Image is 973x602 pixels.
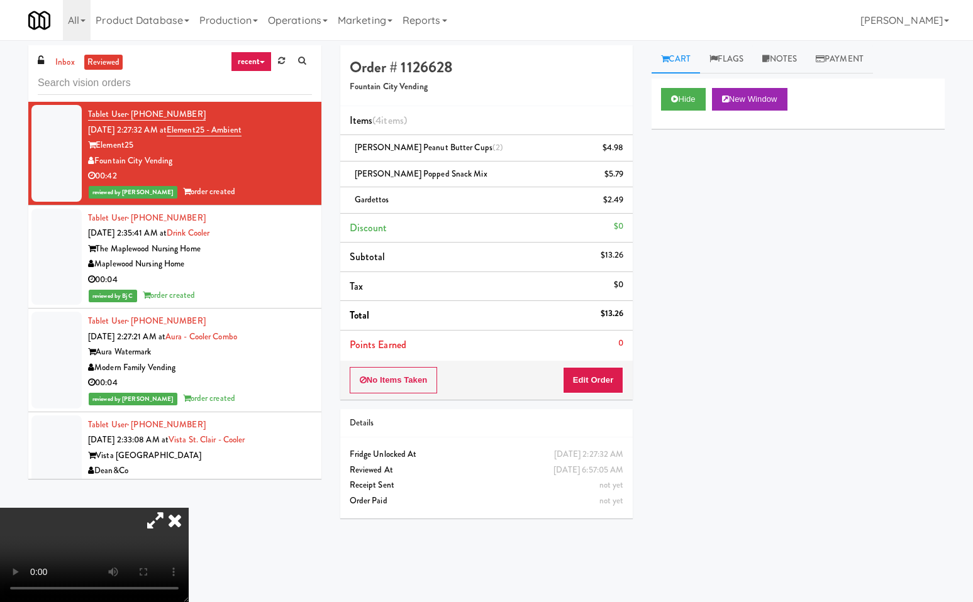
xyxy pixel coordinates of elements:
div: [DATE] 2:27:32 AM [554,447,624,462]
span: Discount [350,221,387,235]
div: $13.26 [601,248,624,263]
div: $4.98 [603,140,624,156]
h5: Fountain City Vending [350,82,624,92]
div: Reviewed At [350,462,624,478]
span: Gardettos [355,194,389,205]
div: 00:04 [88,375,312,391]
span: Points Earned [350,337,406,352]
button: No Items Taken [350,367,438,393]
span: [DATE] 2:27:32 AM at [88,124,167,136]
a: Tablet User· [PHONE_NUMBER] [88,315,206,327]
span: [DATE] 2:33:08 AM at [88,434,169,446]
a: recent [231,52,272,72]
div: Maplewood Nursing Home [88,256,312,272]
button: New Window [712,88,787,111]
a: Tablet User· [PHONE_NUMBER] [88,212,206,224]
a: Notes [753,45,806,74]
div: Modern Family Vending [88,360,312,376]
span: Subtotal [350,249,386,264]
span: not yet [599,479,624,491]
li: Tablet User· [PHONE_NUMBER][DATE] 2:27:21 AM atAura - Cooler ComboAura WatermarkModern Family Ven... [28,309,321,412]
div: [DATE] 6:57:05 AM [553,462,624,478]
span: [PERSON_NAME] Popped Snack Mix [355,168,487,180]
span: (4 ) [372,113,407,128]
a: reviewed [84,55,123,70]
div: Fridge Unlocked At [350,447,624,462]
div: $13.26 [601,306,624,322]
a: Tablet User· [PHONE_NUMBER] [88,108,206,121]
span: not yet [599,495,624,506]
div: $0 [614,277,623,293]
div: 0 [618,336,623,351]
span: Items [350,113,407,128]
span: Tax [350,279,363,293]
img: Micromart [28,9,50,31]
a: Cart [652,45,700,74]
span: Total [350,308,370,322]
a: inbox [52,55,78,70]
button: Hide [661,88,705,111]
button: Edit Order [563,367,624,393]
a: Element25 - Ambient [167,124,242,136]
a: Flags [700,45,753,74]
span: · [PHONE_NUMBER] [127,108,206,120]
a: Aura - Cooler Combo [165,331,237,342]
span: · [PHONE_NUMBER] [127,315,206,327]
div: Aura Watermark [88,344,312,360]
span: [DATE] 2:27:21 AM at [88,331,165,342]
span: order created [183,392,235,404]
div: The Maplewood Nursing Home [88,241,312,257]
li: Tablet User· [PHONE_NUMBER][DATE] 2:27:32 AM atElement25 - AmbientElement25Fountain City Vending0... [28,102,321,205]
div: Details [350,415,624,431]
ng-pluralize: items [381,113,404,128]
span: · [PHONE_NUMBER] [127,419,206,430]
div: Vista [GEOGRAPHIC_DATA] [88,448,312,464]
div: 00:04 [88,272,312,288]
span: [PERSON_NAME] Peanut Butter Cups [355,141,504,153]
div: $0 [614,219,623,234]
a: Drink Cooler [167,227,209,239]
span: order created [143,289,195,301]
input: Search vision orders [38,72,312,95]
a: Vista St. Clair - Cooler [169,434,245,446]
div: $5.79 [604,167,624,182]
span: reviewed by [PERSON_NAME] [89,393,177,405]
h4: Order # 1126628 [350,59,624,75]
div: Order Paid [350,493,624,509]
li: Tablet User· [PHONE_NUMBER][DATE] 2:35:41 AM atDrink CoolerThe Maplewood Nursing HomeMaplewood Nu... [28,205,321,309]
div: $2.49 [603,192,624,208]
div: Receipt Sent [350,478,624,493]
div: Element25 [88,138,312,153]
span: order created [183,185,235,197]
span: · [PHONE_NUMBER] [127,212,206,224]
li: Tablet User· [PHONE_NUMBER][DATE] 2:33:08 AM atVista St. Clair - CoolerVista [GEOGRAPHIC_DATA]Dea... [28,412,321,516]
a: Payment [806,45,873,74]
span: reviewed by [PERSON_NAME] [89,186,177,199]
span: [DATE] 2:35:41 AM at [88,227,167,239]
span: reviewed by Bj C [89,290,137,302]
div: Dean&Co [88,463,312,479]
div: Fountain City Vending [88,153,312,169]
a: Tablet User· [PHONE_NUMBER] [88,419,206,430]
div: 00:42 [88,168,312,184]
span: (2) [492,141,503,153]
